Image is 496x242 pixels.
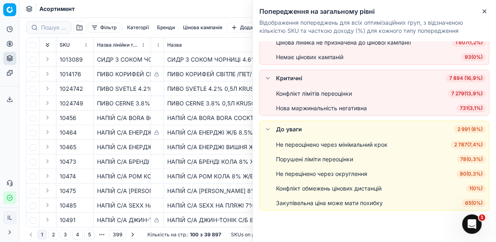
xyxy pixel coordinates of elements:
[43,84,52,93] button: Expand
[190,231,198,238] strong: 100
[88,23,120,32] button: Фільтр
[26,230,36,240] button: Go to previous page
[97,85,147,93] div: ПИВО SVETLE 4.2% 0,5Л KRUSOVICE
[43,127,52,137] button: Expand
[96,56,107,67] span: Чудово
[60,143,76,151] span: 10465
[461,53,486,61] span: 93 ( 0% )
[39,9,125,22] p: Наші фахівці також можуть допомогти
[276,104,367,112] div: Нова маржинальність негативна
[60,128,77,137] span: 10464
[13,141,127,156] div: Звертайтесь, якщо виникнуть інші запитання. Будемо раді допомогти!
[109,230,126,240] button: 399
[451,141,486,149] span: 2 787 ( 7,4% )
[43,113,52,122] button: Expand
[448,90,486,98] span: 7 279 ( 13,9% )
[259,19,490,35] p: Відображення попереджень для всіх оптимізаційних груп, з відзначеною кількістю SKU та часткою дох...
[227,23,279,32] button: Додати фільтр
[167,70,343,78] div: ПИВО КОРИФЕЙ СВІТЛЕ /ПЕТ/ 3.7% 1Л ОПІЛЛЯ
[276,74,302,82] div: Критичні
[167,85,343,93] div: ПИВО SVETLE 4.2% 0,5Л KRUSOVICE
[43,40,52,50] button: Expand all
[60,187,76,195] span: 10475
[167,114,343,122] div: НАПІЙ С/А BORA BORA COCKT 7% Ж/Б 0,5Л SHAKE
[97,42,139,48] span: Назва лінійки товарів
[479,214,485,221] span: 1
[167,99,343,107] div: ПИВО CERNE 3.8% 0,5Л KRUSOVICE
[39,3,68,9] h1: Operator
[276,125,302,133] div: До уваги
[60,99,83,107] span: 1024749
[97,114,147,122] div: НАПІЙ С/А BORA BORA COCKT 7% Ж/Б 0,5Л SHAKE
[84,230,95,240] button: 5
[167,216,343,224] div: НАПІЙ С/А ДЖИН-ТОНІК С/Б 8% 0,33Л ОБОЛОНЬ
[43,215,52,225] button: Expand
[3,211,16,224] button: IL
[5,5,21,20] button: go back
[167,143,343,151] div: НАПІЙ С/А ЕНЕРДЖІ ВИШНЯ Ж/Б 8.5% 0,5Л РЕВО
[60,114,76,122] span: 10456
[276,170,367,178] div: Не перецінено через округлення
[23,6,36,19] img: Profile image for Operator
[15,41,112,50] div: Оцініть бесіду
[454,125,486,133] span: 2 991 (8%)
[43,156,52,166] button: Expand
[97,70,147,78] div: ПИВО КОРИФЕЙ СВІТЛЕ /ПЕТ/ 3.7% 1Л ОПІЛЛЯ
[180,23,226,32] button: Цінова кампанія
[6,86,156,122] div: Ivanna каже…
[97,143,147,151] div: НАПІЙ С/А ЕНЕРДЖІ ВИШНЯ Ж/Б 8.5% 0,5Л РЕВО
[167,56,343,64] div: СИДР З СОКОМ ЧОРНИЦІ 4.6% Ж/Б 0,5Л СОМЕРСБІ
[167,128,343,137] div: НАПІЙ С/А ЕНЕРДЖІ Ж/Б 8.5% 0,5Л РЕВО
[204,231,221,238] strong: 39 897
[7,163,155,177] textarea: Повідомлення...
[462,199,486,207] span: 65 ( 0% )
[154,23,178,32] button: Бренди
[37,230,47,240] button: 1
[6,136,133,161] div: Звертайтесь, якщо виникнуть інші запитання. Будемо раді допомогти!Mariia • 1 год. тому
[276,39,411,47] div: Цінова лінійка не призначена до цінової кампанії
[139,177,152,190] button: Надіслати повідомлення…
[111,103,149,111] div: Дякую
[276,184,382,193] div: Конфлікт обмежень цінових дистанцій
[43,98,52,108] button: Expand
[13,180,19,186] button: Вибір емодзі
[446,74,486,82] span: 7 894 (16,9%)
[43,69,52,79] button: Expand
[128,230,138,240] button: Go to next page
[104,86,156,116] div: Добрий деньДякую
[167,172,343,180] div: НАПІЙ С/А РОМ КОЛА 8% Ж/Б 0,5Л ОБОЛОНЬ
[60,70,81,78] span: 1014176
[60,201,76,210] span: 10485
[111,91,149,99] div: Добрий день
[462,214,482,234] iframe: Intercom live chat
[276,199,383,207] div: Закупівельна ціна може мати похибку
[39,180,45,186] button: Завантажити вкладений файл
[6,136,156,179] div: Mariia каже…
[457,104,486,112] span: 731 ( 3,1% )
[26,229,138,240] nav: pagination
[39,5,75,13] nav: breadcrumb
[97,172,147,180] div: НАПІЙ С/А РОМ КОЛА 8% Ж/Б 0,5Л ОБОЛОНЬ
[41,24,66,32] input: Пошук по SKU або назві
[457,155,486,163] span: 78 ( 0,3% )
[124,23,152,32] button: Категорії
[457,170,486,178] span: 80 ( 0,3% )
[127,5,142,20] button: Головна
[43,142,52,152] button: Expand
[60,172,76,180] span: 10474
[276,53,343,61] div: Немає цінових кампаній
[60,158,76,166] span: 10473
[97,56,147,64] div: СИДР З СОКОМ ЧОРНИЦІ 4.6% Ж/Б 0,5Л СОМЕРСБІ
[276,155,353,163] div: Порушені ліміти переоцінки
[167,187,343,195] div: НАПІЙ С/А [PERSON_NAME] 8% Ж/Б 0,5Л ОБОЛОНЬ
[167,201,343,210] div: НАПІЙ С/А SEXX НА ПЛЯЖІ 7% Ж/Б 0,5Л SHAKE
[39,5,75,13] span: Асортимент
[231,231,264,238] span: SKUs on page :
[167,158,343,166] div: НАПІЙ С/А БРЕНДІ КОЛА 8% Ж/Б 0,5Л ОБОЛОНЬ
[19,56,31,67] span: Жахливо
[48,230,58,240] button: 2
[97,99,147,107] div: ПИВО CERNE 3.8% 0,5Л KRUSOVICE
[60,85,83,93] span: 1024742
[97,158,147,166] div: НАПІЙ С/А БРЕНДІ КОЛА 8% Ж/Б 0,5Л ОБОЛОНЬ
